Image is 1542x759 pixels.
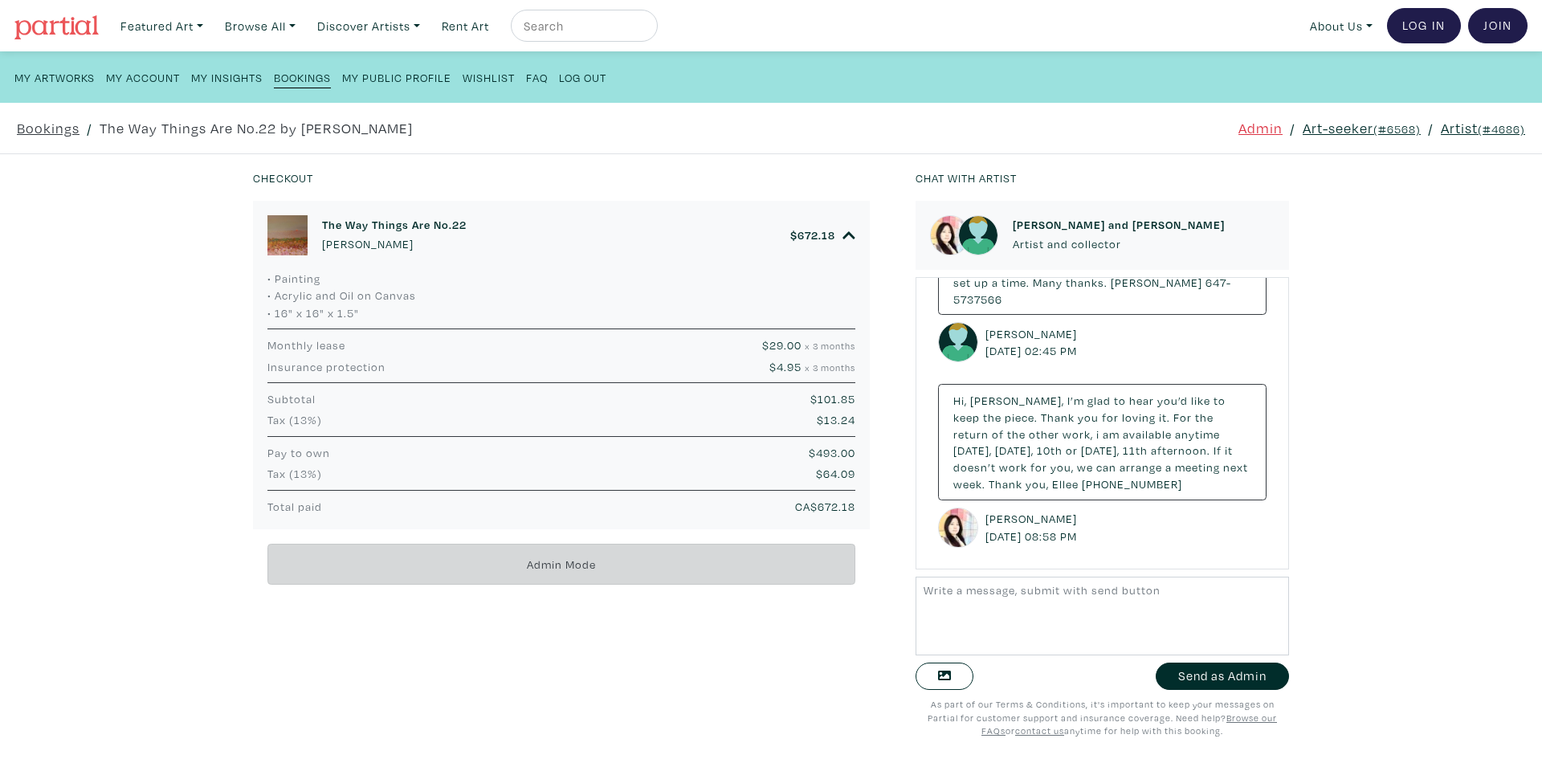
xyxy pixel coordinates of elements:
input: Search [522,16,642,36]
span: of [992,426,1004,442]
span: to [1214,393,1226,408]
span: $4.95 [769,359,802,374]
li: • Acrylic and Oil on Canvas [267,287,855,304]
h6: $ [790,228,835,242]
span: the [1007,426,1026,442]
li: • Painting [267,270,855,288]
a: contact us [1015,724,1064,737]
span: the [983,410,1001,425]
small: (#4686) [1478,121,1525,137]
span: 672.18 [818,499,855,514]
span: it. [1159,410,1170,425]
span: next [1223,459,1248,475]
a: Bookings [17,117,80,139]
span: Hi, [953,393,967,408]
img: phpThumb.php [938,508,978,548]
p: Artist and collector [1013,235,1225,253]
span: Ellee [1052,476,1079,492]
span: Many [1033,275,1063,290]
span: anytime [1175,426,1220,442]
span: Thank [1041,410,1075,425]
span: Insurance protection [267,359,385,374]
div: Admin Mode [267,544,855,585]
span: 10th [1037,443,1063,458]
span: $ [816,466,855,481]
span: keep [953,410,980,425]
span: 672.18 [798,227,835,243]
span: [PERSON_NAME] [1111,275,1202,290]
li: • 16" x 16" x 1.5" [267,304,855,322]
span: Thank [989,476,1022,492]
a: Art-seeker(#6568) [1303,117,1421,139]
a: The Way Things Are No.22 by [PERSON_NAME] [100,117,413,139]
span: to [1114,393,1126,408]
small: [PERSON_NAME] [DATE] 02:45 PM [985,325,1081,360]
span: hear [1129,393,1154,408]
span: 647-5737566 [953,275,1231,307]
a: My Insights [191,66,263,88]
a: My Account [106,66,180,88]
span: for [1030,459,1047,475]
span: you’d [1157,393,1188,408]
span: arrange [1120,459,1162,475]
span: [DATE], [953,443,992,458]
span: the [1195,410,1214,425]
small: x 3 months [805,361,855,373]
small: My Account [106,70,180,85]
span: you, [1026,476,1049,492]
span: doesn’t [953,459,996,475]
span: for [1102,410,1119,425]
span: [DATE], [995,443,1034,458]
a: Browse our FAQs [981,712,1277,737]
span: can [1096,459,1116,475]
span: / [1290,117,1295,139]
span: $ [817,412,855,427]
h6: The Way Things Are No.22 [322,218,467,231]
img: avatar.png [938,322,978,362]
small: My Artworks [14,70,95,85]
span: it [1225,443,1233,458]
span: Total paid [267,499,322,514]
small: As part of our Terms & Conditions, it's important to keep your messages on Partial for customer s... [928,698,1277,737]
img: phpThumb.php [930,215,970,255]
span: a [1165,459,1172,475]
span: set [953,275,971,290]
span: we [1077,459,1093,475]
span: like [1191,393,1210,408]
span: a [992,275,998,290]
a: FAQ [526,66,548,88]
span: 493.00 [816,445,855,460]
span: Subtotal [267,391,316,406]
img: avatar.png [958,215,998,255]
span: work [999,459,1027,475]
span: glad [1087,393,1111,408]
small: Wishlist [463,70,515,85]
a: Admin [1238,117,1283,139]
span: return [953,426,989,442]
span: $29.00 [762,337,802,353]
img: phpThumb.php [267,215,308,255]
a: Log In [1387,8,1461,43]
span: Pay to own [267,445,330,460]
a: Discover Artists [310,10,427,43]
span: Tax (13%) [267,412,322,427]
span: For [1173,410,1192,425]
button: Send as Admin [1156,663,1289,691]
span: / [87,117,92,139]
span: $ [810,391,855,406]
span: time. [1001,275,1030,290]
span: 64.09 [823,466,855,481]
span: [DATE], [1081,443,1120,458]
span: meeting [1175,459,1220,475]
span: loving [1122,410,1156,425]
span: am [1103,426,1120,442]
a: Join [1468,8,1528,43]
span: i [1096,426,1099,442]
span: afternoon. [1151,443,1210,458]
a: My Public Profile [342,66,451,88]
small: FAQ [526,70,548,85]
span: 101.85 [818,391,855,406]
small: (#6568) [1373,121,1421,137]
span: Monthly lease [267,337,345,353]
